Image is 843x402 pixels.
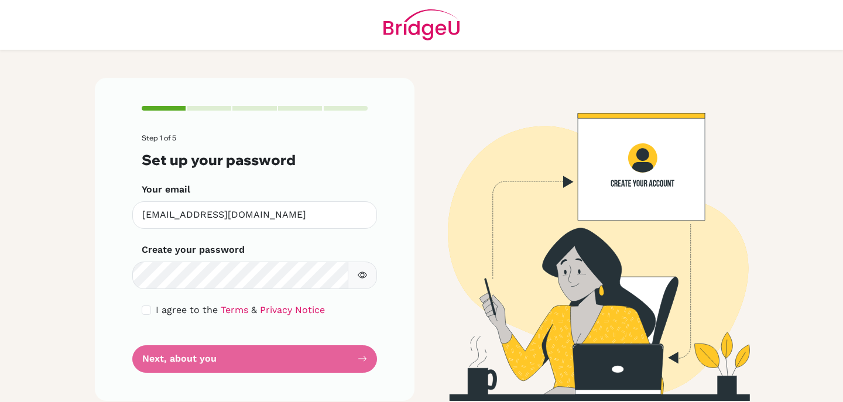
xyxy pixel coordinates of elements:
span: & [251,304,257,315]
span: I agree to the [156,304,218,315]
h3: Set up your password [142,152,368,169]
label: Your email [142,183,190,197]
a: Privacy Notice [260,304,325,315]
label: Create your password [142,243,245,257]
span: Step 1 of 5 [142,133,176,142]
input: Insert your email* [132,201,377,229]
a: Terms [221,304,248,315]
